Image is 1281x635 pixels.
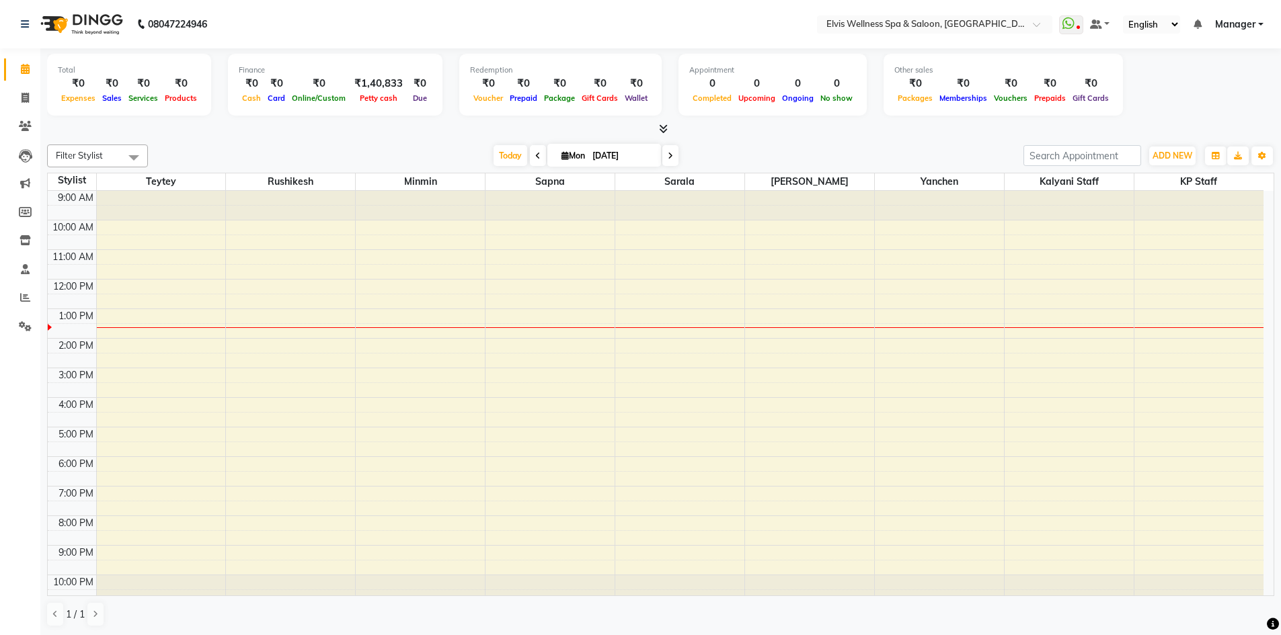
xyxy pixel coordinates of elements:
[558,151,588,161] span: Mon
[58,93,99,103] span: Expenses
[264,76,288,91] div: ₹0
[50,250,96,264] div: 11:00 AM
[239,93,264,103] span: Cash
[99,76,125,91] div: ₹0
[56,339,96,353] div: 2:00 PM
[689,65,856,76] div: Appointment
[58,65,200,76] div: Total
[356,173,485,190] span: Minmin
[56,398,96,412] div: 4:00 PM
[1153,151,1192,161] span: ADD NEW
[56,309,96,323] div: 1:00 PM
[578,76,621,91] div: ₹0
[894,93,936,103] span: Packages
[56,516,96,530] div: 8:00 PM
[588,146,656,166] input: 2025-09-01
[1149,146,1196,165] button: ADD NEW
[506,93,541,103] span: Prepaid
[50,280,96,294] div: 12:00 PM
[50,220,96,235] div: 10:00 AM
[991,93,1031,103] span: Vouchers
[161,76,200,91] div: ₹0
[541,93,578,103] span: Package
[470,93,506,103] span: Voucher
[470,65,651,76] div: Redemption
[408,76,432,91] div: ₹0
[56,150,103,161] span: Filter Stylist
[817,93,856,103] span: No show
[410,93,430,103] span: Due
[349,76,408,91] div: ₹1,40,833
[125,76,161,91] div: ₹0
[991,76,1031,91] div: ₹0
[735,93,779,103] span: Upcoming
[735,76,779,91] div: 0
[494,145,527,166] span: Today
[48,173,96,187] div: Stylist
[56,486,96,501] div: 7:00 PM
[1134,173,1264,190] span: KP Staff
[97,173,226,190] span: Teytey
[34,5,126,43] img: logo
[936,76,991,91] div: ₹0
[875,173,1004,190] span: Yanchen
[894,65,1112,76] div: Other sales
[894,76,936,91] div: ₹0
[264,93,288,103] span: Card
[161,93,200,103] span: Products
[615,173,744,190] span: Sarala
[58,76,99,91] div: ₹0
[56,546,96,560] div: 9:00 PM
[288,93,349,103] span: Online/Custom
[817,76,856,91] div: 0
[56,457,96,471] div: 6:00 PM
[689,76,735,91] div: 0
[50,575,96,589] div: 10:00 PM
[621,76,651,91] div: ₹0
[1069,76,1112,91] div: ₹0
[486,173,615,190] span: Sapna
[936,93,991,103] span: Memberships
[779,93,817,103] span: Ongoing
[55,191,96,205] div: 9:00 AM
[356,93,401,103] span: Petty cash
[689,93,735,103] span: Completed
[1031,93,1069,103] span: Prepaids
[125,93,161,103] span: Services
[506,76,541,91] div: ₹0
[621,93,651,103] span: Wallet
[239,65,432,76] div: Finance
[1005,173,1134,190] span: Kalyani Staff
[56,368,96,382] div: 3:00 PM
[1031,76,1069,91] div: ₹0
[239,76,264,91] div: ₹0
[66,607,85,622] span: 1 / 1
[226,173,355,190] span: Rushikesh
[470,76,506,91] div: ₹0
[779,76,817,91] div: 0
[148,5,207,43] b: 08047224946
[1215,17,1255,32] span: Manager
[1069,93,1112,103] span: Gift Cards
[99,93,125,103] span: Sales
[288,76,349,91] div: ₹0
[745,173,874,190] span: [PERSON_NAME]
[1023,145,1141,166] input: Search Appointment
[578,93,621,103] span: Gift Cards
[541,76,578,91] div: ₹0
[56,427,96,441] div: 5:00 PM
